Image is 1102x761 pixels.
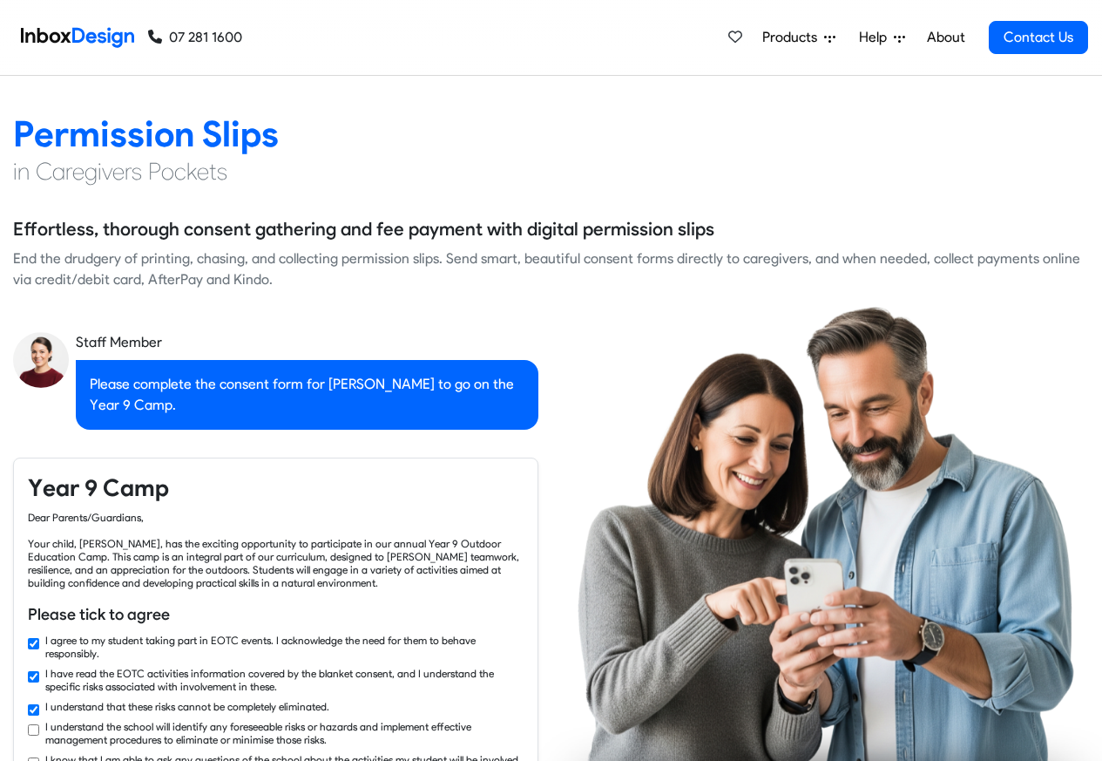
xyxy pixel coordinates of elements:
h4: in Caregivers Pockets [13,156,1089,187]
h2: Permission Slips [13,112,1089,156]
a: Contact Us [989,21,1088,54]
label: I understand that these risks cannot be completely eliminated. [45,700,329,713]
div: End the drudgery of printing, chasing, and collecting permission slips. Send smart, beautiful con... [13,248,1089,290]
a: Help [852,20,912,55]
label: I agree to my student taking part in EOTC events. I acknowledge the need for them to behave respo... [45,634,524,660]
label: I have read the EOTC activities information covered by the blanket consent, and I understand the ... [45,667,524,693]
label: I understand the school will identify any foreseeable risks or hazards and implement effective ma... [45,720,524,746]
div: Staff Member [76,332,538,353]
a: About [922,20,970,55]
h5: Effortless, thorough consent gathering and fee payment with digital permission slips [13,216,714,242]
div: Please complete the consent form for [PERSON_NAME] to go on the Year 9 Camp. [76,360,538,430]
h6: Please tick to agree [28,603,524,626]
span: Products [762,27,824,48]
div: Dear Parents/Guardians, Your child, [PERSON_NAME], has the exciting opportunity to participate in... [28,511,524,589]
a: 07 281 1600 [148,27,242,48]
a: Products [755,20,842,55]
h4: Year 9 Camp [28,472,524,504]
span: Help [859,27,894,48]
img: staff_avatar.png [13,332,69,388]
